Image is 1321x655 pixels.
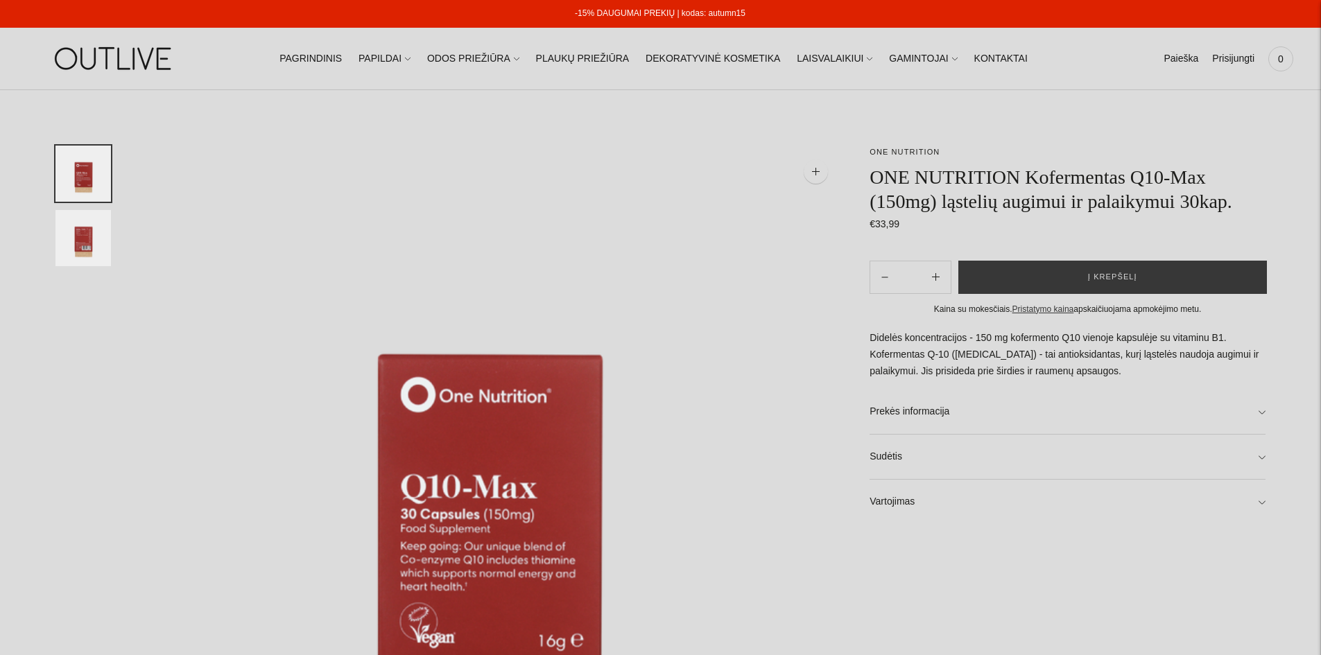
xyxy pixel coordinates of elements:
[870,165,1266,213] h1: ONE NUTRITION Kofermentas Q10-Max (150mg) ląstelių augimui ir palaikymui 30kap.
[870,390,1266,434] a: Prekės informacija
[974,44,1028,74] a: KONTAKTAI
[797,44,872,74] a: LAISVALAIKIUI
[55,146,111,202] button: Translation missing: en.general.accessibility.image_thumbail
[279,44,342,74] a: PAGRINDINIS
[575,8,745,18] a: -15% DAUGUMAI PREKIŲ | kodas: autumn15
[870,218,899,229] span: €33,99
[359,44,411,74] a: PAPILDAI
[1088,270,1137,284] span: Į krepšelį
[899,267,920,287] input: Product quantity
[870,330,1266,380] p: Didelės koncentracijos - 150 mg kofermento Q10 vienoje kapsulėje su vitaminu B1. Kofermentas Q-10...
[921,261,951,294] button: Subtract product quantity
[870,435,1266,479] a: Sudėtis
[889,44,957,74] a: GAMINTOJAI
[1212,44,1254,74] a: Prisijungti
[427,44,519,74] a: ODOS PRIEŽIŪRA
[870,302,1266,317] div: Kaina su mokesčiais. apskaičiuojama apmokėjimo metu.
[1012,304,1074,314] a: Pristatymo kaina
[1164,44,1198,74] a: Paieška
[1268,44,1293,74] a: 0
[958,261,1267,294] button: Į krepšelį
[870,480,1266,524] a: Vartojimas
[55,210,111,266] button: Translation missing: en.general.accessibility.image_thumbail
[28,35,201,82] img: OUTLIVE
[870,148,940,156] a: ONE NUTRITION
[870,261,899,294] button: Add product quantity
[646,44,780,74] a: DEKORATYVINĖ KOSMETIKA
[1271,49,1290,69] span: 0
[536,44,630,74] a: PLAUKŲ PRIEŽIŪRA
